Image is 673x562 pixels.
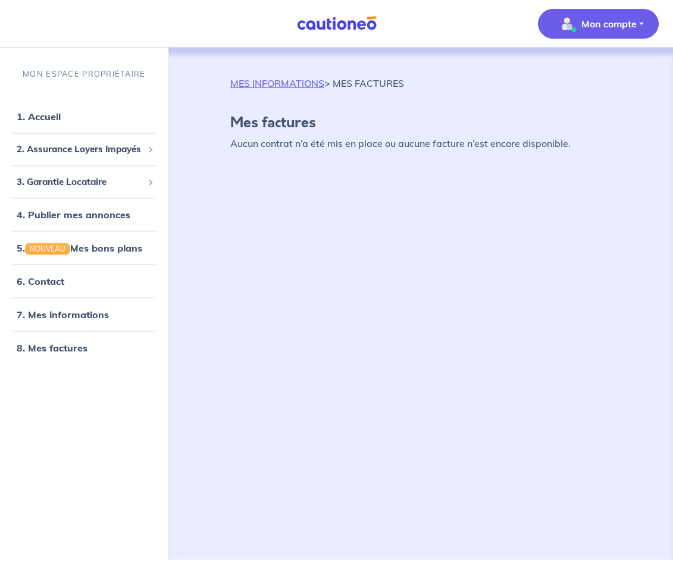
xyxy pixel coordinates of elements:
div: 8. Mes factures [5,336,164,360]
a: MES INFORMATIONS [230,77,324,89]
p: > MES FACTURES [230,76,404,90]
a: 8. Mes factures [17,342,87,354]
div: 4. Publier mes annonces [5,203,164,227]
h4: Mes factures [230,114,611,131]
p: MON ESPACE PROPRIÉTAIRE [23,68,145,80]
img: illu_account_valid_menu.svg [558,14,577,33]
div: 6. Contact [5,269,164,293]
button: illu_account_valid_menu.svgMon compte [538,9,659,39]
span: 3. Garantie Locataire [17,175,143,189]
p: Aucun contrat n’a été mis en place ou aucune facture n’est encore disponible. [230,136,611,150]
a: 6. Contact [17,275,64,287]
div: 5.NOUVEAUMes bons plans [5,236,164,260]
div: 2. Assurance Loyers Impayés [5,138,164,161]
a: 1. Accueil [17,111,61,123]
a: 7. Mes informations [17,309,109,321]
img: Cautioneo [292,16,381,31]
a: 5.NOUVEAUMes bons plans [17,242,142,254]
span: 2. Assurance Loyers Impayés [17,143,143,156]
div: 3. Garantie Locataire [5,170,164,193]
p: Mon compte [581,17,637,31]
a: 4. Publier mes annonces [17,209,130,221]
div: 1. Accueil [5,105,164,128]
div: 7. Mes informations [5,303,164,326]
